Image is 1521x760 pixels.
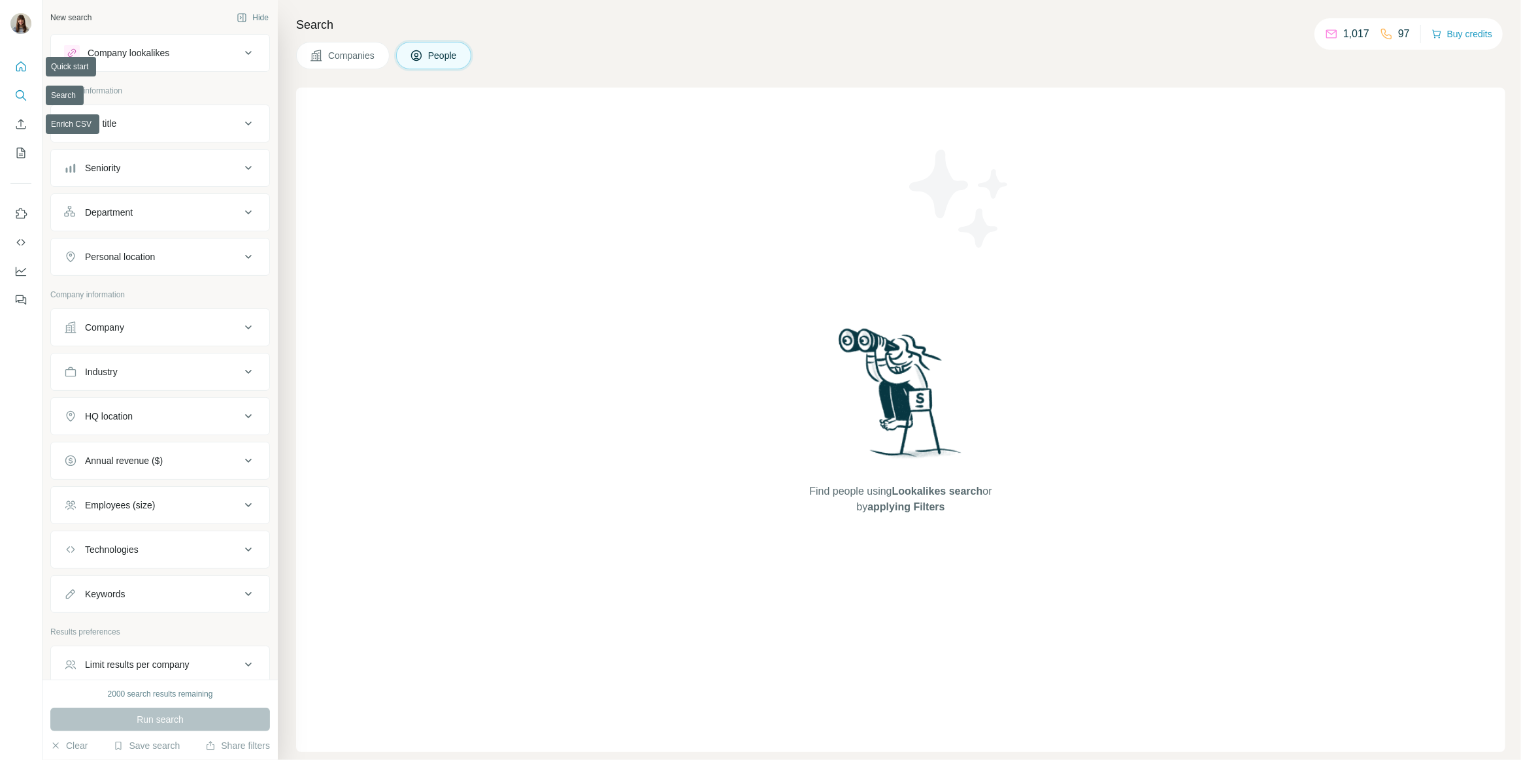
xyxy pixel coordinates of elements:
button: Seniority [51,152,269,184]
p: Results preferences [50,626,270,638]
div: Personal location [85,250,155,263]
img: Surfe Illustration - Stars [901,140,1018,257]
button: Share filters [205,739,270,752]
button: Feedback [10,288,31,312]
button: Keywords [51,578,269,610]
div: Limit results per company [85,658,190,671]
div: HQ location [85,410,133,423]
span: Find people using or by [796,484,1005,515]
button: Buy credits [1431,25,1492,43]
button: Clear [50,739,88,752]
button: Quick start [10,55,31,78]
div: Department [85,206,133,219]
p: Personal information [50,85,270,97]
div: Job title [85,117,116,130]
div: Keywords [85,587,125,601]
img: Avatar [10,13,31,34]
div: Technologies [85,543,139,556]
button: My lists [10,141,31,165]
button: Technologies [51,534,269,565]
p: Company information [50,289,270,301]
button: HQ location [51,401,269,432]
div: Annual revenue ($) [85,454,163,467]
div: Industry [85,365,118,378]
div: Seniority [85,161,120,174]
div: Company [85,321,124,334]
div: 2000 search results remaining [108,688,213,700]
span: Companies [328,49,376,62]
button: Search [10,84,31,107]
div: Company lookalikes [88,46,169,59]
span: People [428,49,458,62]
button: Personal location [51,241,269,273]
button: Use Surfe API [10,231,31,254]
span: Lookalikes search [892,486,983,497]
span: applying Filters [867,501,944,512]
p: 1,017 [1343,26,1369,42]
div: New search [50,12,92,24]
button: Company lookalikes [51,37,269,69]
button: Industry [51,356,269,388]
button: Hide [227,8,278,27]
p: 97 [1398,26,1410,42]
h4: Search [296,16,1505,34]
button: Job title [51,108,269,139]
div: Employees (size) [85,499,155,512]
button: Employees (size) [51,489,269,521]
img: Surfe Illustration - Woman searching with binoculars [833,325,969,471]
button: Enrich CSV [10,112,31,136]
button: Annual revenue ($) [51,445,269,476]
button: Limit results per company [51,649,269,680]
button: Dashboard [10,259,31,283]
button: Use Surfe on LinkedIn [10,202,31,225]
button: Company [51,312,269,343]
button: Save search [113,739,180,752]
button: Department [51,197,269,228]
